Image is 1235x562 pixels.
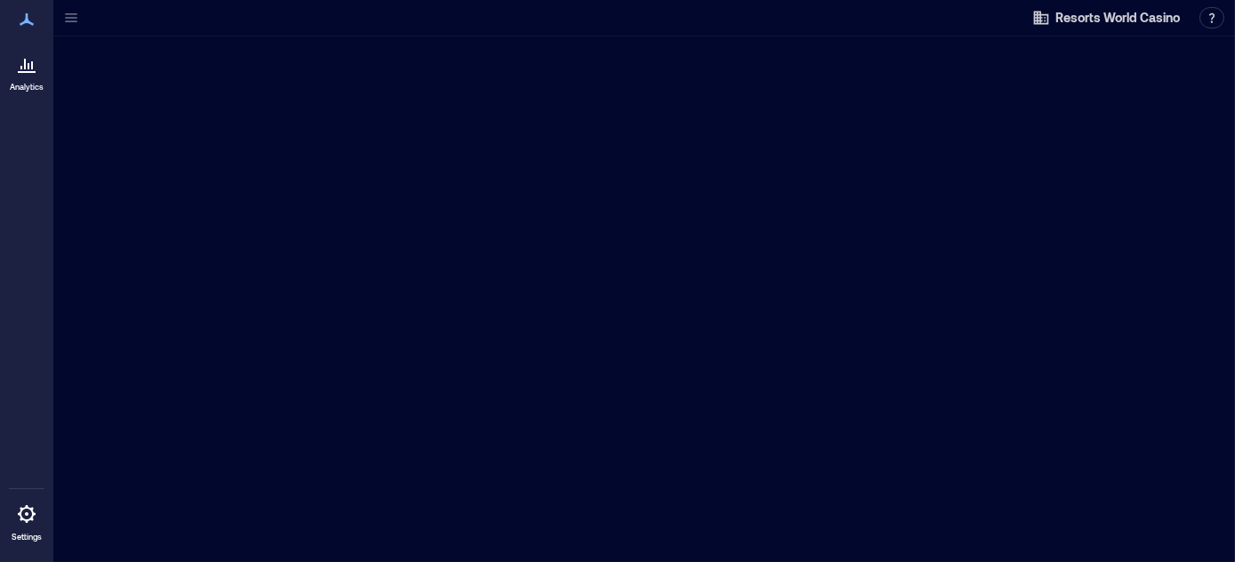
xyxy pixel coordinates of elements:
[5,493,48,548] a: Settings
[12,532,42,542] p: Settings
[4,43,49,98] a: Analytics
[1027,4,1185,32] button: Resorts World Casino
[10,82,44,92] p: Analytics
[1055,9,1180,27] span: Resorts World Casino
